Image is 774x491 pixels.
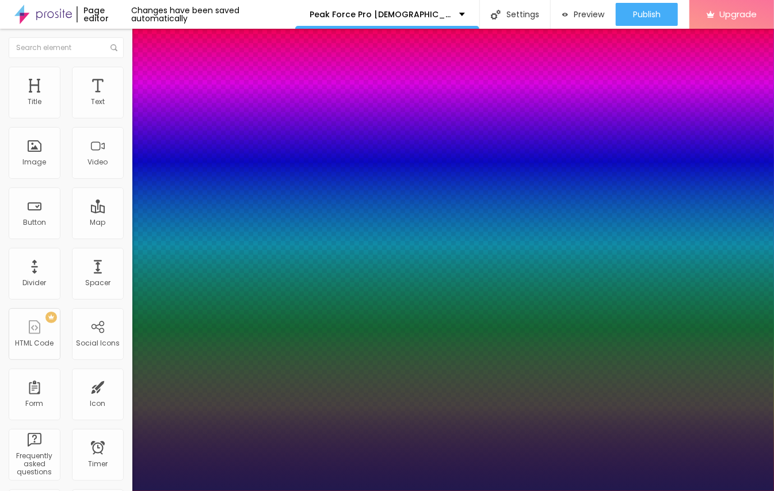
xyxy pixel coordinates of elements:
div: Social Icons [76,339,120,347]
p: Peak Force Pro [DEMOGRAPHIC_DATA][MEDICAL_DATA] [GEOGRAPHIC_DATA] [310,10,451,18]
div: Spacer [85,279,110,287]
img: view-1.svg [562,10,568,20]
div: Divider [23,279,47,287]
button: Preview [551,3,616,26]
div: Timer [88,460,108,468]
img: Icone [110,44,117,51]
div: Map [90,218,106,227]
div: Page editor [77,6,131,22]
div: Video [88,158,108,166]
img: Icone [491,10,501,20]
div: Form [26,400,44,408]
div: HTML Code [16,339,54,347]
div: Button [23,218,46,227]
div: Image [23,158,47,166]
button: Publish [616,3,678,26]
div: Frequently asked questions [12,452,57,477]
span: Upgrade [719,9,757,19]
span: Publish [633,10,661,19]
div: Title [28,98,41,106]
div: Text [91,98,105,106]
span: Preview [574,10,604,19]
div: Changes have been saved automatically [131,6,295,22]
input: Search element [9,37,124,58]
div: Icon [90,400,106,408]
